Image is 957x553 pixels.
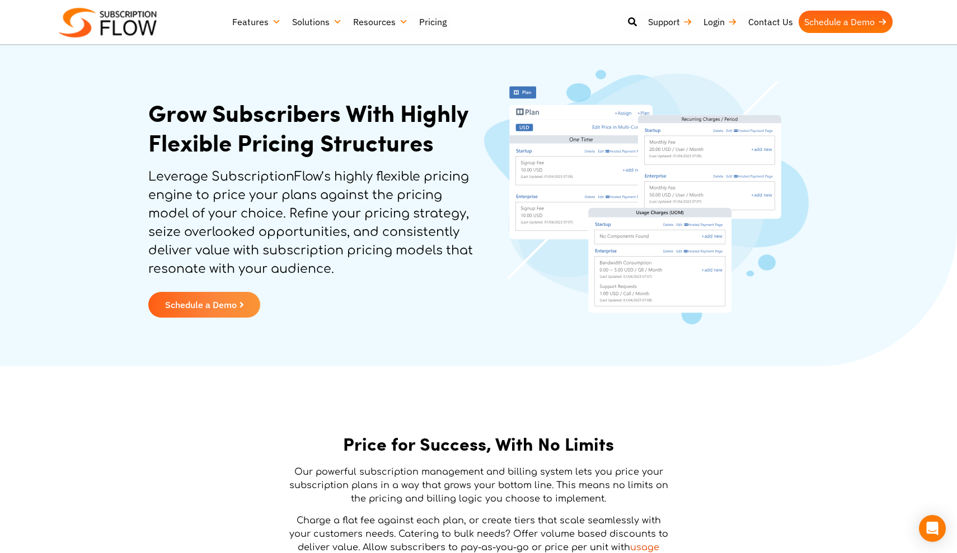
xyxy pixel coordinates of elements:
img: Subscriptionflow [59,8,157,37]
h1: Grow Subscribers With Highly Flexible Pricing Structures [148,98,473,157]
a: Schedule a Demo [799,11,893,33]
p: Leverage SubscriptionFlow’s highly flexible pricing engine to price your plans against the pricin... [148,168,473,278]
a: Resources [348,11,414,33]
a: Support [642,11,698,33]
a: Solutions [287,11,348,33]
h2: Price for Success, With No Limits [288,433,669,454]
a: Login [698,11,743,33]
a: Pricing [414,11,452,33]
p: Our powerful subscription management and billing system lets you price your subscription plans in... [288,465,669,505]
span: Schedule a Demo [165,300,237,309]
div: Open Intercom Messenger [919,515,946,542]
a: Contact Us [743,11,799,33]
a: Schedule a Demo [148,292,260,318]
a: Features [227,11,287,33]
img: pricing-engine-banner [484,70,809,324]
